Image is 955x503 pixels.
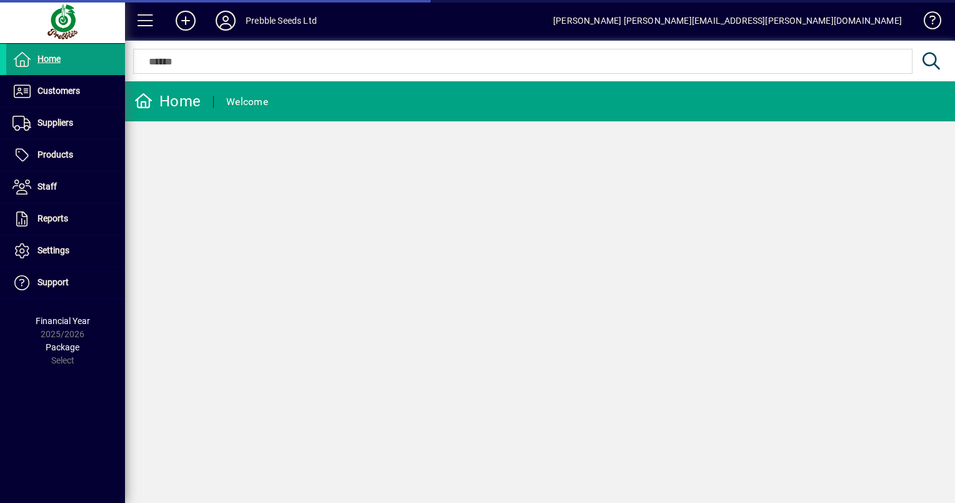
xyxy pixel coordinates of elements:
[37,181,57,191] span: Staff
[553,11,902,31] div: [PERSON_NAME] [PERSON_NAME][EMAIL_ADDRESS][PERSON_NAME][DOMAIN_NAME]
[226,92,268,112] div: Welcome
[37,54,61,64] span: Home
[206,9,246,32] button: Profile
[6,203,125,235] a: Reports
[6,171,125,203] a: Staff
[46,342,79,352] span: Package
[134,91,201,111] div: Home
[6,140,125,171] a: Products
[37,150,73,160] span: Products
[37,213,68,223] span: Reports
[166,9,206,32] button: Add
[37,118,73,128] span: Suppliers
[37,277,69,287] span: Support
[246,11,317,31] div: Prebble Seeds Ltd
[6,235,125,267] a: Settings
[6,267,125,298] a: Support
[6,108,125,139] a: Suppliers
[914,3,939,43] a: Knowledge Base
[37,245,69,255] span: Settings
[37,86,80,96] span: Customers
[6,76,125,107] a: Customers
[36,316,90,326] span: Financial Year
